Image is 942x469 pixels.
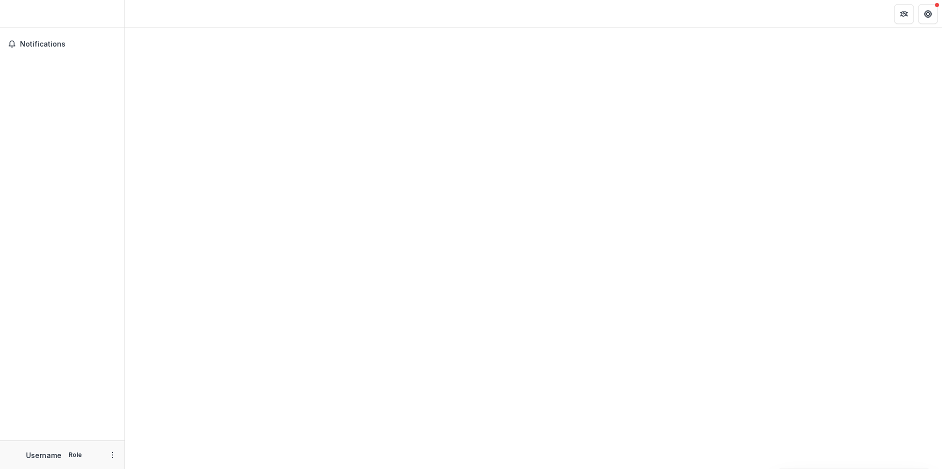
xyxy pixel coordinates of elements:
[894,4,914,24] button: Partners
[65,450,85,459] p: Role
[20,40,116,49] span: Notifications
[4,36,120,52] button: Notifications
[26,450,61,460] p: Username
[918,4,938,24] button: Get Help
[106,449,118,461] button: More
